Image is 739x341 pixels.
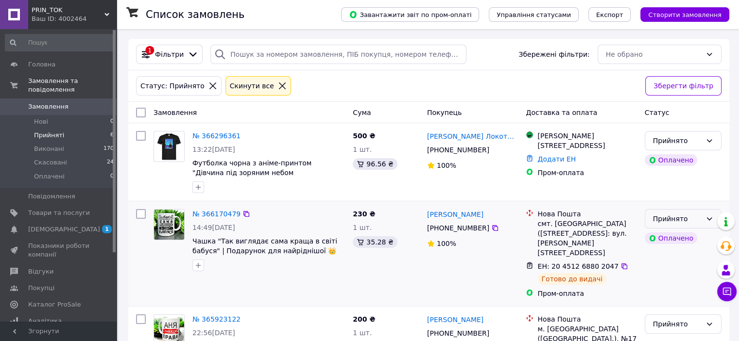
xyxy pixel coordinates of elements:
[537,131,636,141] div: [PERSON_NAME]
[28,209,90,217] span: Товари та послуги
[110,131,114,140] span: 6
[28,60,55,69] span: Головна
[192,237,337,255] a: Чашка "Так виглядає сама краща в світі бабуся" | Подарунок для найріднішої 👑
[427,210,483,219] a: [PERSON_NAME]
[645,109,670,116] span: Статус
[653,135,702,146] div: Прийнято
[107,158,114,167] span: 24
[353,158,397,170] div: 96.56 ₴
[537,262,619,270] span: ЕН: 20 4512 6880 2047
[353,210,375,218] span: 230 ₴
[28,300,81,309] span: Каталог ProSale
[631,10,729,18] a: Створити замовлення
[645,232,697,244] div: Оплачено
[154,131,185,162] a: Фото товару
[157,131,182,162] img: Фото товару
[353,236,397,248] div: 35.28 ₴
[192,224,235,231] span: 14:49[DATE]
[34,172,65,181] span: Оплачені
[717,282,737,301] button: Чат з покупцем
[537,273,606,285] div: Готово до видачі
[28,192,75,201] span: Повідомлення
[192,210,241,218] a: № 366170479
[353,315,375,323] span: 200 ₴
[353,224,372,231] span: 1 шт.
[640,7,729,22] button: Створити замовлення
[103,145,114,153] span: 170
[537,314,636,324] div: Нова Пошта
[588,7,631,22] button: Експорт
[138,81,206,91] div: Статус: Прийнято
[537,141,636,150] div: [STREET_ADDRESS]
[653,319,702,329] div: Прийнято
[192,329,235,337] span: 22:56[DATE]
[102,225,112,233] span: 1
[518,49,589,59] span: Збережені фільтри:
[28,317,62,325] span: Аналітика
[155,49,184,59] span: Фільтри
[353,132,375,140] span: 500 ₴
[427,131,518,141] a: [PERSON_NAME] Локотарьова-[PERSON_NAME]
[34,117,48,126] span: Нові
[110,172,114,181] span: 0
[427,315,483,325] a: [PERSON_NAME]
[425,326,491,340] div: [PHONE_NUMBER]
[192,315,241,323] a: № 365923122
[437,240,456,247] span: 100%
[537,289,636,298] div: Пром-оплата
[645,154,697,166] div: Оплачено
[497,11,571,18] span: Управління статусами
[341,7,479,22] button: Завантажити звіт по пром-оплаті
[526,109,597,116] span: Доставка та оплата
[353,109,371,116] span: Cума
[154,109,197,116] span: Замовлення
[154,210,184,240] img: Фото товару
[28,225,100,234] span: [DEMOGRAPHIC_DATA]
[653,213,702,224] div: Прийнято
[353,146,372,153] span: 1 шт.
[28,267,53,276] span: Відгуки
[537,219,636,258] div: смт. [GEOGRAPHIC_DATA] ([STREET_ADDRESS]: вул. [PERSON_NAME][STREET_ADDRESS]
[537,155,576,163] a: Додати ЕН
[537,209,636,219] div: Нова Пошта
[154,209,185,240] a: Фото товару
[645,76,722,96] button: Зберегти фільтр
[537,168,636,178] div: Пром-оплата
[34,145,64,153] span: Виконані
[596,11,623,18] span: Експорт
[28,284,54,292] span: Покупці
[437,162,456,169] span: 100%
[353,329,372,337] span: 1 шт.
[32,15,117,23] div: Ваш ID: 4002464
[110,117,114,126] span: 0
[648,11,722,18] span: Створити замовлення
[489,7,579,22] button: Управління статусами
[210,45,466,64] input: Пошук за номером замовлення, ПІБ покупця, номером телефону, Email, номером накладної
[349,10,471,19] span: Завантажити звіт по пром-оплаті
[192,132,241,140] a: № 366296361
[427,109,462,116] span: Покупець
[32,6,104,15] span: PRIN_TOK
[653,81,713,91] span: Зберегти фільтр
[228,81,276,91] div: Cкинути все
[28,77,117,94] span: Замовлення та повідомлення
[606,49,702,60] div: Не обрано
[28,242,90,259] span: Показники роботи компанії
[34,131,64,140] span: Прийняті
[192,146,235,153] span: 13:22[DATE]
[5,34,115,51] input: Пошук
[425,221,491,235] div: [PHONE_NUMBER]
[425,143,491,157] div: [PHONE_NUMBER]
[28,102,69,111] span: Замовлення
[192,159,311,177] a: Футболка чорна з аніме-принтом "Дівчина під зоряним небом
[34,158,67,167] span: Скасовані
[146,9,244,20] h1: Список замовлень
